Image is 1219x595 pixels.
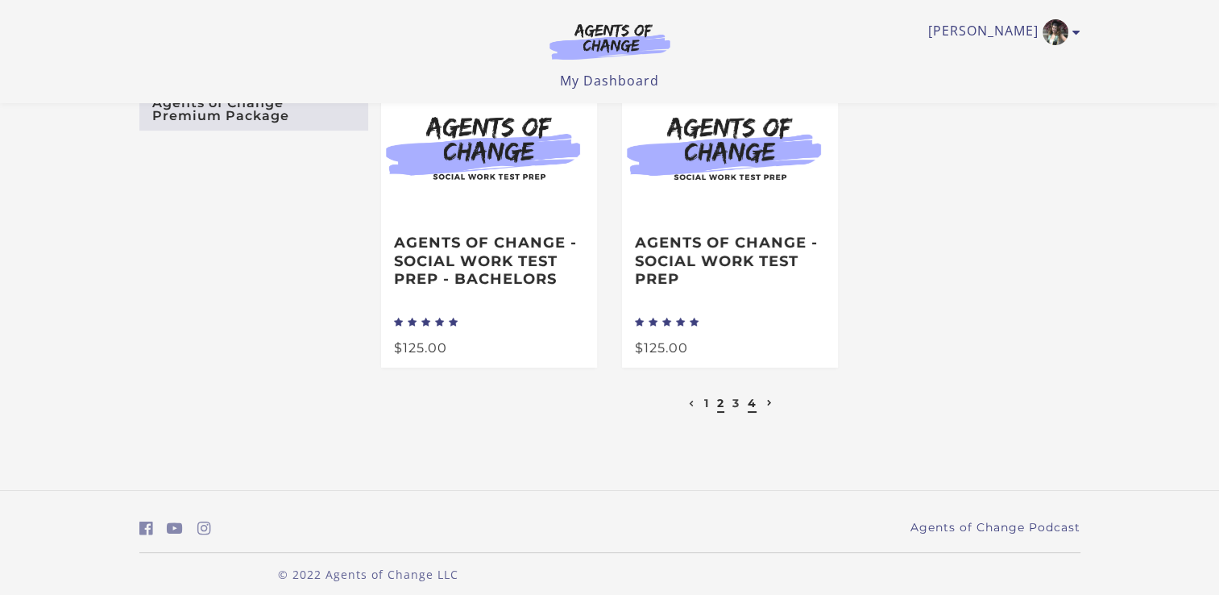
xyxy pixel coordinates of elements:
[394,318,404,327] i: star
[381,86,597,368] a: Agents of Change - Social Work Test Prep - BACHELORS $125.00
[167,521,183,536] i: https://www.youtube.com/c/AgentsofChangeTestPrepbyMeaganMitchell (Open in a new window)
[435,318,445,327] i: star
[649,318,658,327] i: star
[928,19,1072,45] a: Toggle menu
[732,396,740,410] a: 3
[635,234,825,289] h3: Agents of Change - Social Work Test Prep
[704,396,709,410] a: 1
[408,318,417,327] i: star
[690,318,699,327] i: star
[685,396,699,410] a: Previous page
[139,521,153,536] i: https://www.facebook.com/groups/aswbtestprep (Open in a new window)
[197,517,211,540] a: https://www.instagram.com/agentsofchangeprep/ (Open in a new window)
[676,318,686,327] i: star
[139,566,597,583] p: © 2022 Agents of Change LLC
[662,318,672,327] i: star
[622,86,838,368] a: Agents of Change - Social Work Test Prep $125.00
[139,517,153,540] a: https://www.facebook.com/groups/aswbtestprep (Open in a new window)
[560,72,659,89] a: My Dashboard
[394,234,584,289] h3: Agents of Change - Social Work Test Prep - BACHELORS
[635,318,645,327] i: star
[167,517,183,540] a: https://www.youtube.com/c/AgentsofChangeTestPrepbyMeaganMitchell (Open in a new window)
[635,342,825,355] div: $125.00
[394,342,584,355] div: $125.00
[533,23,687,60] img: Agents of Change Logo
[449,318,458,327] i: star
[197,521,211,536] i: https://www.instagram.com/agentsofchangeprep/ (Open in a new window)
[910,519,1080,536] a: Agents of Change Podcast
[139,88,368,131] a: Agents of Change Premium Package
[748,396,757,410] a: 4
[421,318,431,327] i: star
[717,396,724,410] a: 2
